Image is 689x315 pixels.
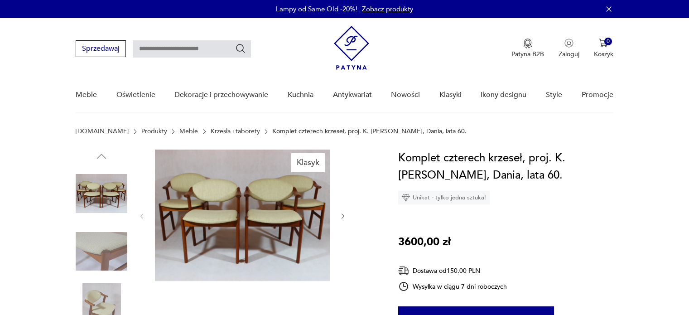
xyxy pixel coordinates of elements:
img: Zdjęcie produktu Komplet czterech krzeseł, proj. K. Kriastiansen, Dania, lata 60. [155,150,330,281]
img: Ikonka użytkownika [564,39,573,48]
a: Style [546,78,562,112]
a: Antykwariat [333,78,372,112]
button: 0Koszyk [594,39,613,58]
img: Zdjęcie produktu Komplet czterech krzeseł, proj. K. Kriastiansen, Dania, lata 60. [76,168,127,219]
button: Sprzedawaj [76,40,126,57]
a: Meble [179,128,198,135]
a: Promocje [582,78,613,112]
div: 0 [604,38,612,45]
a: Krzesła i taborety [211,128,260,135]
a: Sprzedawaj [76,46,126,53]
p: Lampy od Same Old -20%! [276,5,357,14]
p: Komplet czterech krzeseł, proj. K. [PERSON_NAME], Dania, lata 60. [272,128,467,135]
a: Dekoracje i przechowywanie [174,78,268,112]
a: Oświetlenie [116,78,155,112]
p: 3600,00 zł [398,233,451,251]
a: Ikona medaluPatyna B2B [511,39,544,58]
p: Zaloguj [559,50,579,58]
div: Klasyk [291,153,325,172]
h1: Komplet czterech krzeseł, proj. K. [PERSON_NAME], Dania, lata 60. [398,150,613,184]
div: Dostawa od 150,00 PLN [398,265,507,276]
a: Ikony designu [481,78,526,112]
a: Kuchnia [288,78,313,112]
button: Szukaj [235,43,246,54]
img: Patyna - sklep z meblami i dekoracjami vintage [334,26,369,70]
div: Unikat - tylko jedna sztuka! [398,191,490,204]
img: Ikona koszyka [599,39,608,48]
img: Ikona diamentu [402,194,410,202]
img: Ikona medalu [523,39,532,48]
a: Zobacz produkty [362,5,413,14]
a: Produkty [141,128,167,135]
a: Meble [76,78,97,112]
button: Patyna B2B [511,39,544,58]
a: [DOMAIN_NAME] [76,128,129,135]
img: Zdjęcie produktu Komplet czterech krzeseł, proj. K. Kriastiansen, Dania, lata 60. [76,226,127,277]
img: Ikona dostawy [398,265,409,276]
a: Nowości [391,78,420,112]
button: Zaloguj [559,39,579,58]
p: Koszyk [594,50,613,58]
div: Wysyłka w ciągu 7 dni roboczych [398,281,507,292]
p: Patyna B2B [511,50,544,58]
a: Klasyki [439,78,462,112]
